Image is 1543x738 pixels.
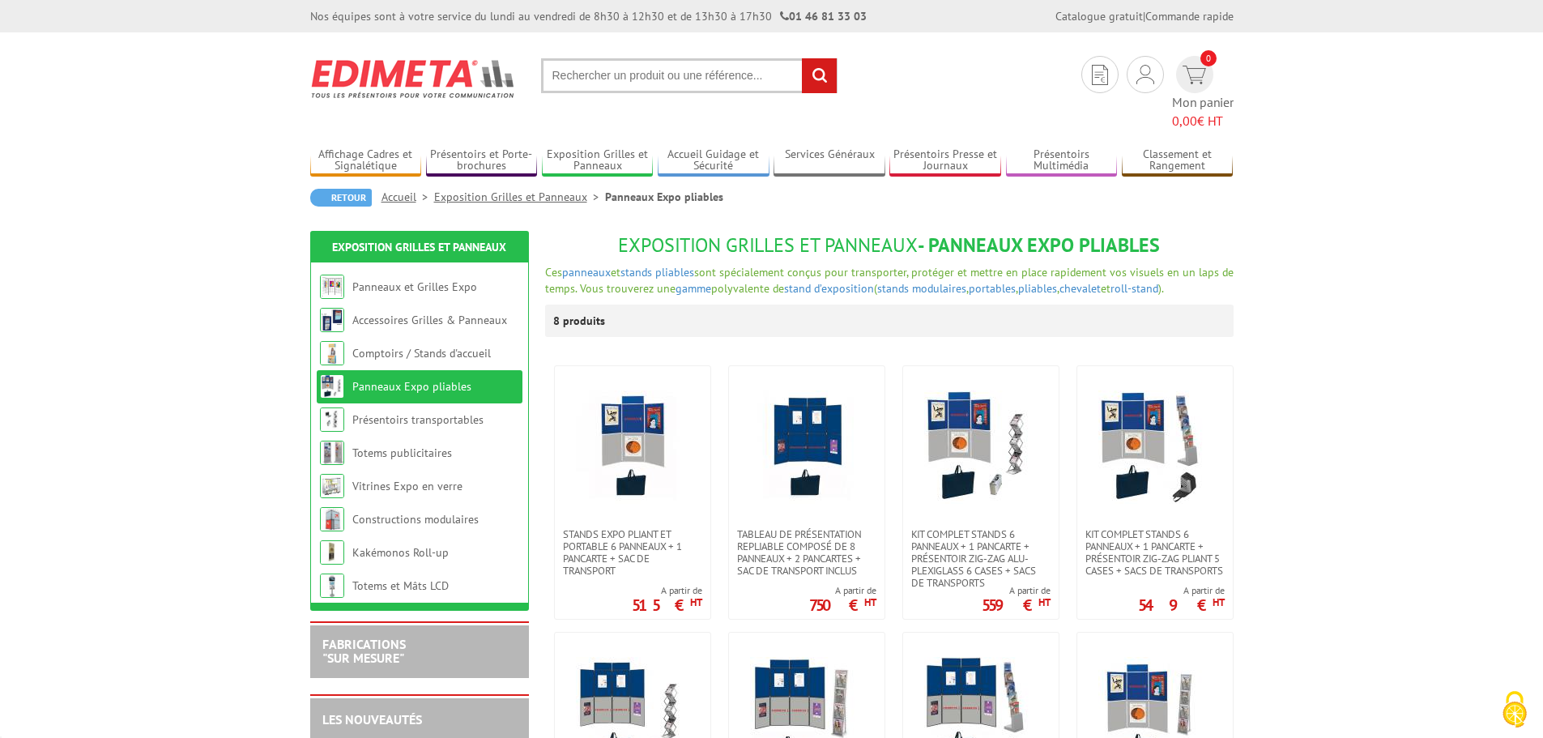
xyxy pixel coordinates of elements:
[1213,595,1225,609] sup: HT
[322,636,406,667] a: FABRICATIONS"Sur Mesure"
[320,308,344,332] img: Accessoires Grilles & Panneaux
[676,281,711,296] a: gamme
[1138,584,1225,597] span: A partir de
[924,390,1038,504] img: Kit complet stands 6 panneaux + 1 pancarte + présentoir zig-zag alu-plexiglass 6 cases + sacs de ...
[320,374,344,399] img: Panneaux Expo pliables
[1200,50,1217,66] span: 0
[1183,66,1206,84] img: devis rapide
[381,190,434,204] a: Accueil
[982,600,1051,610] p: 559 €
[576,390,689,504] img: Stands expo pliant et portable 6 panneaux + 1 pancarte + sac de transport
[1122,147,1234,174] a: Classement et Rangement
[352,512,479,527] a: Constructions modulaires
[1055,9,1143,23] a: Catalogue gratuit
[1077,528,1233,577] a: Kit complet stands 6 panneaux + 1 pancarte + présentoir zig-zag pliant 5 cases + sacs de transports
[1486,683,1543,738] button: Cookies (fenêtre modale)
[320,275,344,299] img: Panneaux et Grilles Expo
[1092,65,1108,85] img: devis rapide
[352,346,491,360] a: Comptoirs / Stands d'accueil
[434,190,605,204] a: Exposition Grilles et Panneaux
[352,446,452,460] a: Totems publicitaires
[310,147,422,174] a: Affichage Cadres et Signalétique
[658,147,769,174] a: Accueil Guidage et Sécurité
[632,584,702,597] span: A partir de
[1055,8,1234,24] div: |
[542,147,654,174] a: Exposition Grilles et Panneaux
[555,528,710,577] a: Stands expo pliant et portable 6 panneaux + 1 pancarte + sac de transport
[310,189,372,207] a: Retour
[729,528,884,577] a: TABLEAU DE PRÉSENTATION REPLIABLE COMPOSÉ DE 8 panneaux + 2 pancartes + sac de transport inclus
[352,279,477,294] a: Panneaux et Grilles Expo
[780,9,867,23] strong: 01 46 81 33 03
[620,265,652,279] a: stands
[352,479,462,493] a: Vitrines Expo en verre
[1038,595,1051,609] sup: HT
[911,528,1051,589] span: Kit complet stands 6 panneaux + 1 pancarte + présentoir zig-zag alu-plexiglass 6 cases + sacs de ...
[1145,9,1234,23] a: Commande rapide
[332,240,506,254] a: Exposition Grilles et Panneaux
[562,265,611,279] a: panneaux
[545,265,620,279] span: Ces et
[320,407,344,432] img: Présentoirs transportables
[750,390,863,504] img: TABLEAU DE PRÉSENTATION REPLIABLE COMPOSÉ DE 8 panneaux + 2 pancartes + sac de transport inclus
[903,528,1059,589] a: Kit complet stands 6 panneaux + 1 pancarte + présentoir zig-zag alu-plexiglass 6 cases + sacs de ...
[320,574,344,598] img: Totems et Mâts LCD
[1172,113,1197,129] span: 0,00
[352,545,449,560] a: Kakémonos Roll-up
[809,584,876,597] span: A partir de
[320,341,344,365] img: Comptoirs / Stands d'accueil
[352,412,484,427] a: Présentoirs transportables
[1136,65,1154,84] img: devis rapide
[310,49,517,109] img: Edimeta
[1110,281,1158,296] a: roll-stand
[322,711,422,727] a: LES NOUVEAUTÉS
[320,507,344,531] img: Constructions modulaires
[563,528,702,577] span: Stands expo pliant et portable 6 panneaux + 1 pancarte + sac de transport
[969,281,1016,296] a: portables
[320,474,344,498] img: Vitrines Expo en verre
[784,281,874,296] a: stand d’exposition
[737,528,876,577] span: TABLEAU DE PRÉSENTATION REPLIABLE COMPOSÉ DE 8 panneaux + 2 pancartes + sac de transport inclus
[1172,93,1234,130] span: Mon panier
[320,441,344,465] img: Totems publicitaires
[889,147,1001,174] a: Présentoirs Presse et Journaux
[1085,528,1225,577] span: Kit complet stands 6 panneaux + 1 pancarte + présentoir zig-zag pliant 5 cases + sacs de transports
[426,147,538,174] a: Présentoirs et Porte-brochures
[655,265,694,279] a: pliables
[310,8,867,24] div: Nos équipes sont à votre service du lundi au vendredi de 8h30 à 12h30 et de 13h30 à 17h30
[809,600,876,610] p: 750 €
[545,235,1234,256] h1: - Panneaux Expo pliables
[1172,56,1234,130] a: devis rapide 0 Mon panier 0,00€ HT
[605,189,723,205] li: Panneaux Expo pliables
[864,595,876,609] sup: HT
[553,305,614,337] p: 8 produits
[982,584,1051,597] span: A partir de
[545,265,1234,296] span: sont spécialement conçus pour transporter, protéger et mettre en place rapidement vos visuels en ...
[352,578,449,593] a: Totems et Mâts LCD
[352,313,507,327] a: Accessoires Grilles & Panneaux
[802,58,837,93] input: rechercher
[1494,689,1535,730] img: Cookies (fenêtre modale)
[1098,390,1212,504] img: Kit complet stands 6 panneaux + 1 pancarte + présentoir zig-zag pliant 5 cases + sacs de transports
[352,379,471,394] a: Panneaux Expo pliables
[877,281,966,296] a: stands modulaires
[1059,281,1101,296] a: chevalet
[632,600,702,610] p: 515 €
[774,147,885,174] a: Services Généraux
[1138,600,1225,610] p: 549 €
[618,232,918,258] span: Exposition Grilles et Panneaux
[1006,147,1118,174] a: Présentoirs Multimédia
[541,58,838,93] input: Rechercher un produit ou une référence...
[1018,281,1057,296] a: pliables
[690,595,702,609] sup: HT
[874,281,1164,296] span: ( , , , et ).
[320,540,344,565] img: Kakémonos Roll-up
[1172,112,1234,130] span: € HT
